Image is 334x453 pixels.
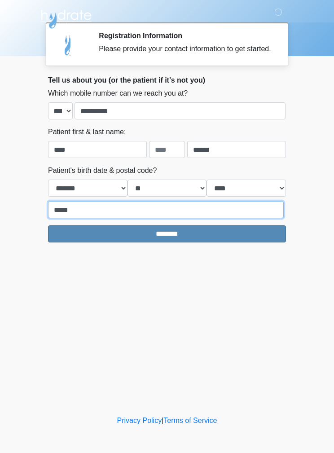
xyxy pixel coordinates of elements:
[55,31,82,58] img: Agent Avatar
[39,7,93,29] img: Hydrate IV Bar - Flagstaff Logo
[48,76,286,84] h2: Tell us about you (or the patient if it's not you)
[117,417,162,424] a: Privacy Policy
[162,417,163,424] a: |
[99,44,272,54] div: Please provide your contact information to get started.
[163,417,217,424] a: Terms of Service
[48,165,157,176] label: Patient's birth date & postal code?
[48,88,188,99] label: Which mobile number can we reach you at?
[48,127,126,137] label: Patient first & last name:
